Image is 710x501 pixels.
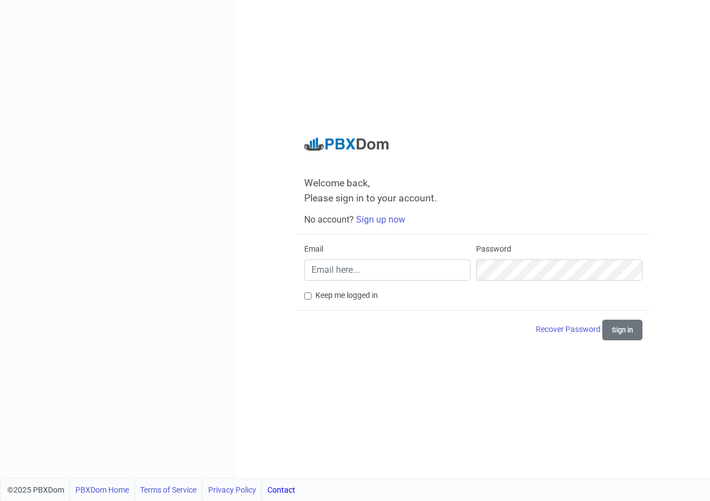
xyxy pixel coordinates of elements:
[304,243,323,255] label: Email
[304,192,437,204] span: Please sign in to your account.
[476,243,511,255] label: Password
[75,479,129,501] a: PBXDom Home
[140,479,196,501] a: Terms of Service
[304,214,642,225] h6: No account?
[304,259,471,281] input: Email here...
[304,177,642,189] span: Welcome back,
[536,325,602,334] a: Recover Password
[602,320,642,340] button: Sign in
[267,479,295,501] a: Contact
[208,479,256,501] a: Privacy Policy
[356,214,405,225] a: Sign up now
[315,290,378,301] label: Keep me logged in
[7,479,295,501] div: ©2025 PBXDom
